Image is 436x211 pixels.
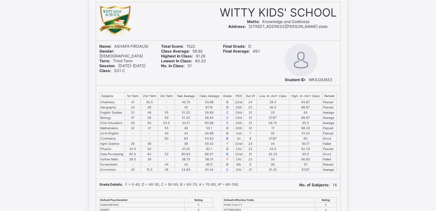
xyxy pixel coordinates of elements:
td: English Studies [99,110,125,115]
td: 88.67 [289,115,322,120]
td: 9 [244,162,257,167]
b: Session: [99,63,116,68]
td: 95.5 [289,120,322,125]
td: C [221,110,233,115]
td: 63 [158,136,175,141]
td: Physics [99,146,125,151]
td: 95.5 [289,151,322,156]
td: 55 [158,110,175,115]
td: 42 [125,125,141,130]
td: 21st [234,167,244,172]
td: 94.67 [289,99,322,105]
td: 59.89 [197,110,221,115]
td: 44.5 [125,146,141,151]
th: Default Psychomotor [99,197,184,202]
td: 51.33 [175,115,197,120]
td: 22 [244,105,257,110]
b: Student ID: [285,77,306,82]
span: [STREET_ADDRESS][PERSON_NAME] state. [228,24,329,29]
td: Average [322,167,337,172]
td: 44 [158,162,175,167]
td: 44 [175,162,197,167]
td: 59 [158,115,175,120]
th: 2nd Term [141,92,158,99]
td: 4 [315,202,337,207]
td: 50 [141,120,158,125]
th: Subjects [99,92,125,99]
td: 44 [175,130,197,136]
td: Failed [322,156,337,162]
th: 3rd Term [158,92,175,99]
td: 48 [141,110,158,115]
td: 34 [257,156,289,162]
td: 31 [244,120,257,125]
td: - [158,99,175,105]
td: 23rd [234,115,244,120]
td: 22nd [234,151,244,156]
td: - [158,105,175,110]
td: Lit-In-English [99,130,125,136]
td: Civic Education [99,120,125,125]
td: Mathematics [99,125,125,130]
td: B [221,151,233,156]
b: No. of Subjects: [299,182,330,187]
td: 31 [244,125,257,130]
td: 9 [244,136,257,141]
td: 90.83 [289,156,322,162]
span: 40.32 [161,58,206,63]
td: 23rd [234,110,244,115]
td: 23 [244,141,257,146]
td: Biology [99,115,125,120]
td: D [221,99,233,105]
b: Grade Details: [99,182,123,187]
span: 58.92 [161,49,203,54]
td: 60.83 [175,151,197,156]
span: 91.29 [161,54,205,58]
td: D [221,130,233,136]
td: 92.33 [289,146,322,151]
td: 39.5 [125,156,141,162]
td: 54.83 [175,167,197,172]
b: No. in Class: [161,63,185,68]
td: 24 [244,99,257,105]
td: 24th [234,120,244,125]
td: 51 [125,110,141,115]
td: Passed [322,99,337,105]
span: D [223,44,251,49]
td: 41 [125,99,141,105]
td: 57 [289,162,322,167]
td: Government [99,162,125,167]
td: Passed [322,130,337,136]
td: 31 [244,151,257,156]
td: 45 [125,167,141,172]
td: Further Math. [99,156,125,162]
td: 86.67 [289,105,322,110]
td: Average [322,120,337,125]
td: PUNCTUALITY [223,202,315,207]
td: D [221,125,233,130]
td: 47.25 [175,146,197,151]
td: 45 [158,167,175,172]
td: 54.63 [197,136,221,141]
td: 25 [257,110,289,115]
td: 7 [244,130,257,136]
b: Gender: [99,49,115,54]
span: WKS/24/833 [285,77,332,82]
td: 74.5 [141,167,158,172]
td: - [158,146,175,151]
td: 21st [234,146,244,151]
td: 53.5 [158,120,175,125]
td: 53.96 [197,99,221,105]
td: Average [322,115,337,120]
td: 26 [125,141,141,146]
b: Final Grade: [223,44,246,49]
td: 46.11 [197,162,221,167]
td: 29.75 [257,120,289,125]
td: 56.01 [197,156,221,162]
td: F [221,141,233,146]
td: F [221,156,233,162]
th: Class Average [197,92,221,99]
b: Term: [99,58,110,63]
td: Failed [322,141,337,146]
b: Lowest In Class: [161,58,192,63]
